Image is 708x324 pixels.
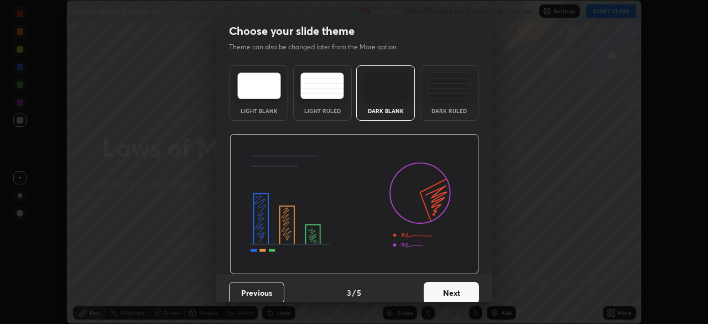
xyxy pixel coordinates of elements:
h4: 3 [347,287,351,299]
div: Light Ruled [300,108,345,114]
div: Dark Blank [363,108,408,114]
img: lightTheme.e5ed3b09.svg [237,73,281,99]
img: darkTheme.f0cc69e5.svg [364,73,408,99]
div: Light Blank [237,108,281,114]
img: lightRuledTheme.5fabf969.svg [300,73,344,99]
button: Previous [229,282,284,304]
div: Dark Ruled [427,108,471,114]
h4: / [352,287,356,299]
img: darkThemeBanner.d06ce4a2.svg [230,134,479,275]
img: darkRuledTheme.de295e13.svg [427,73,471,99]
p: Theme can also be changed later from the More option [229,42,408,52]
h2: Choose your slide theme [229,24,355,38]
button: Next [424,282,479,304]
h4: 5 [357,287,361,299]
